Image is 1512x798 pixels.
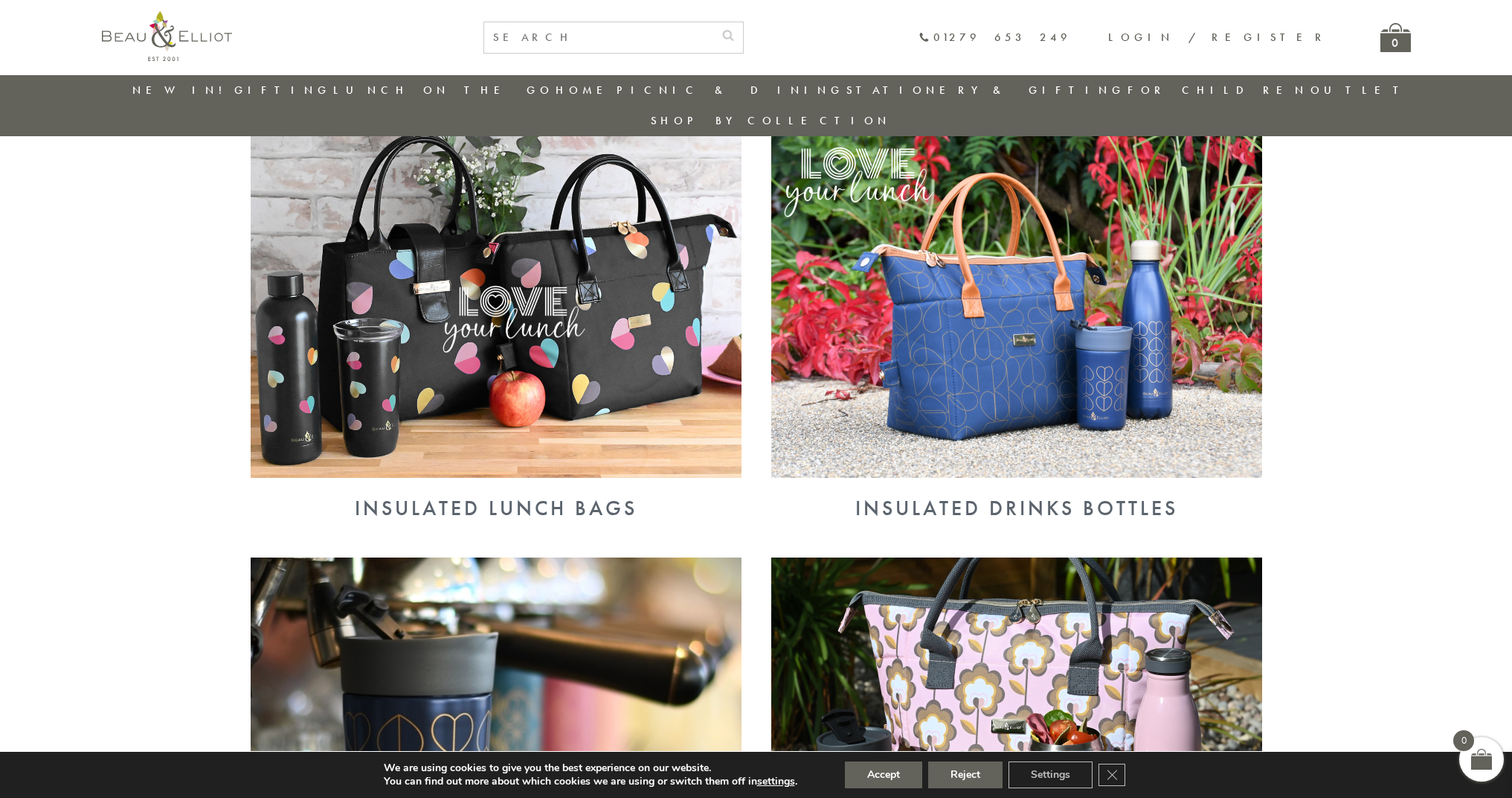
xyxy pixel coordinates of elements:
span: 0 [1453,730,1474,751]
div: Insulated Lunch Bags [251,497,741,520]
a: 0 [1380,23,1411,52]
button: Close GDPR Cookie Banner [1098,764,1125,786]
img: Insulated Lunch Bags [251,121,741,478]
a: 01279 653 249 [919,31,1071,44]
a: Shop by collection [651,113,891,128]
div: Insulated Drinks Bottles [771,497,1262,520]
a: Insulated Drinks Bottles Insulated Drinks Bottles [771,466,1262,520]
a: Lunch On The Go [333,83,553,98]
a: Stationery & Gifting [846,83,1125,98]
button: settings [757,775,795,788]
button: Settings [1008,762,1093,788]
button: Reject [928,762,1003,788]
a: Home [556,83,615,98]
a: Gifting [234,83,331,98]
input: SEARCH [484,22,713,53]
img: Insulated Drinks Bottles [771,121,1262,478]
p: We are using cookies to give you the best experience on our website. [384,762,797,775]
img: logo [102,11,232,61]
a: Login / Register [1108,30,1328,45]
a: Picnic & Dining [617,83,844,98]
p: You can find out more about which cookies we are using or switch them off in . [384,775,797,788]
a: Insulated Lunch Bags Insulated Lunch Bags [251,466,741,520]
button: Accept [845,762,922,788]
a: New in! [132,83,232,98]
a: Outlet [1310,83,1409,98]
a: For Children [1127,83,1308,98]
